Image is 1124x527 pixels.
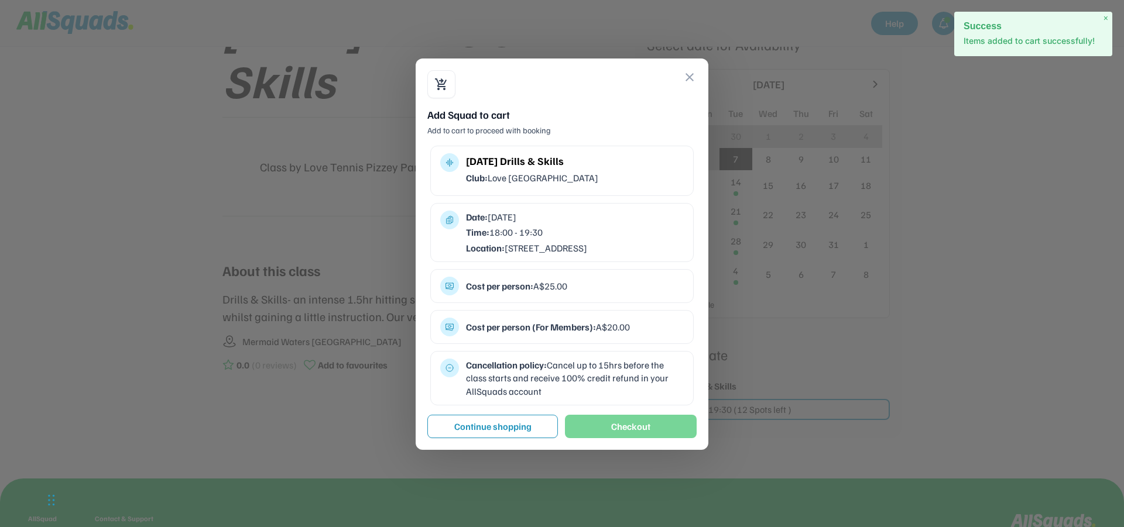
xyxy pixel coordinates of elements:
[466,226,489,238] strong: Time:
[466,359,684,398] div: Cancel up to 15hrs before the class starts and receive 100% credit refund in your AllSquads account
[466,321,596,333] strong: Cost per person (For Members):
[565,415,697,438] button: Checkout
[466,359,547,371] strong: Cancellation policy:
[427,125,697,136] div: Add to cart to proceed with booking
[434,77,448,91] button: shopping_cart_checkout
[466,211,488,223] strong: Date:
[466,211,684,223] div: [DATE]
[964,21,1103,31] h2: Success
[466,321,684,333] div: A$20.00
[466,280,684,292] div: A$25.00
[1104,13,1108,23] span: ×
[427,108,697,122] div: Add Squad to cart
[683,70,697,84] button: close
[466,226,684,239] div: 18:00 - 19:30
[445,158,454,167] button: multitrack_audio
[964,35,1103,47] p: Items added to cart successfully!
[427,415,558,438] button: Continue shopping
[466,242,505,254] strong: Location:
[466,171,684,184] div: Love [GEOGRAPHIC_DATA]
[466,242,684,254] div: [STREET_ADDRESS]
[466,172,488,184] strong: Club:
[466,153,684,169] div: [DATE] Drills & Skills
[466,280,533,292] strong: Cost per person:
